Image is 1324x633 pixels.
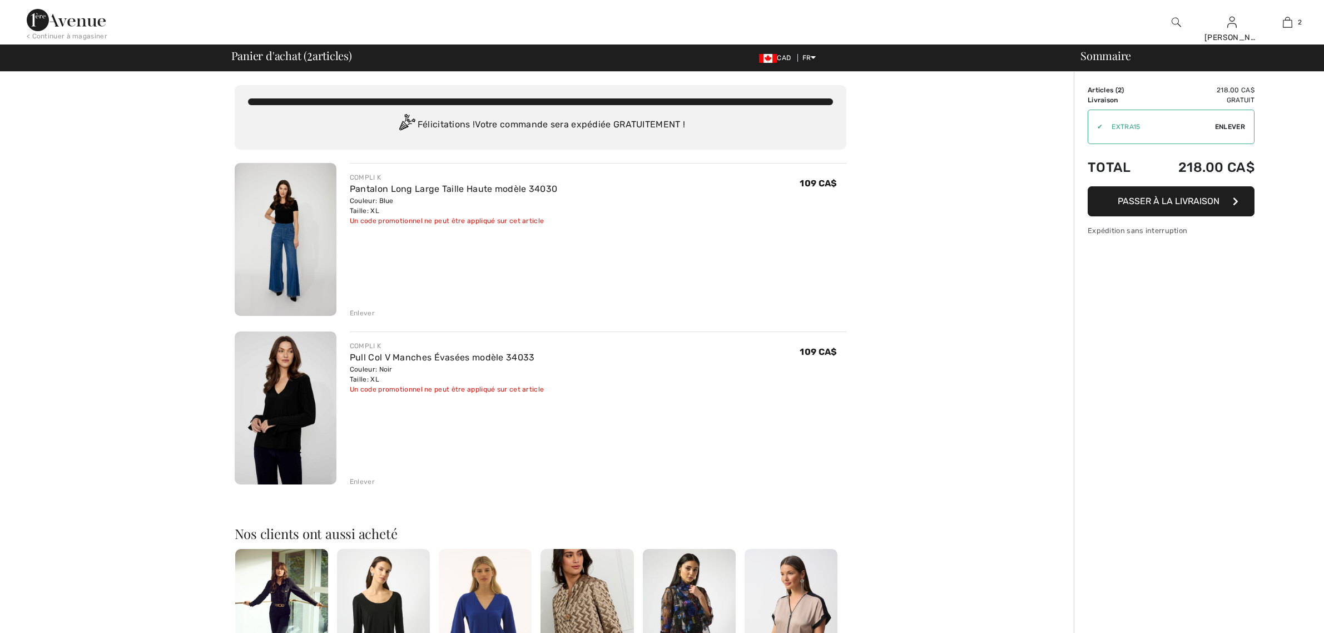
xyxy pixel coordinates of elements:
[1148,149,1254,186] td: 218.00 CA$
[1088,225,1254,236] div: Expédition sans interruption
[1298,17,1302,27] span: 2
[307,47,313,62] span: 2
[1088,122,1103,132] div: ✔
[350,216,558,226] div: Un code promotionnel ne peut être appliqué sur cet article
[1088,149,1148,186] td: Total
[1204,32,1259,43] div: [PERSON_NAME]
[235,163,336,316] img: Pantalon Long Large Taille Haute modèle 34030
[395,114,418,136] img: Congratulation2.svg
[350,172,558,182] div: COMPLI K
[27,31,107,41] div: < Continuer à magasiner
[759,54,795,62] span: CAD
[235,332,336,484] img: Pull Col V Manches Évasées modèle 34033
[1215,122,1245,132] span: Enlever
[1283,16,1292,29] img: Mon panier
[759,54,777,63] img: Canadian Dollar
[1260,16,1315,29] a: 2
[800,347,837,357] span: 109 CA$
[1088,95,1148,105] td: Livraison
[1103,110,1215,144] input: Code promo
[800,178,837,189] span: 109 CA$
[802,54,816,62] span: FR
[350,184,558,194] a: Pantalon Long Large Taille Haute modèle 34030
[1088,85,1148,95] td: Articles ( )
[1148,95,1254,105] td: Gratuit
[350,352,535,363] a: Pull Col V Manches Évasées modèle 34033
[350,477,375,487] div: Enlever
[350,384,544,394] div: Un code promotionnel ne peut être appliqué sur cet article
[27,9,106,31] img: 1ère Avenue
[1227,17,1237,27] a: Se connecter
[1088,186,1254,216] button: Passer à la livraison
[350,308,375,318] div: Enlever
[235,527,846,540] h2: Nos clients ont aussi acheté
[1118,86,1122,94] span: 2
[1148,85,1254,95] td: 218.00 CA$
[1067,50,1317,61] div: Sommaire
[1172,16,1181,29] img: recherche
[231,50,352,61] span: Panier d'achat ( articles)
[350,341,544,351] div: COMPLI K
[1118,196,1219,206] span: Passer à la livraison
[1227,16,1237,29] img: Mes infos
[350,364,544,384] div: Couleur: Noir Taille: XL
[350,196,558,216] div: Couleur: Blue Taille: XL
[248,114,833,136] div: Félicitations ! Votre commande sera expédiée GRATUITEMENT !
